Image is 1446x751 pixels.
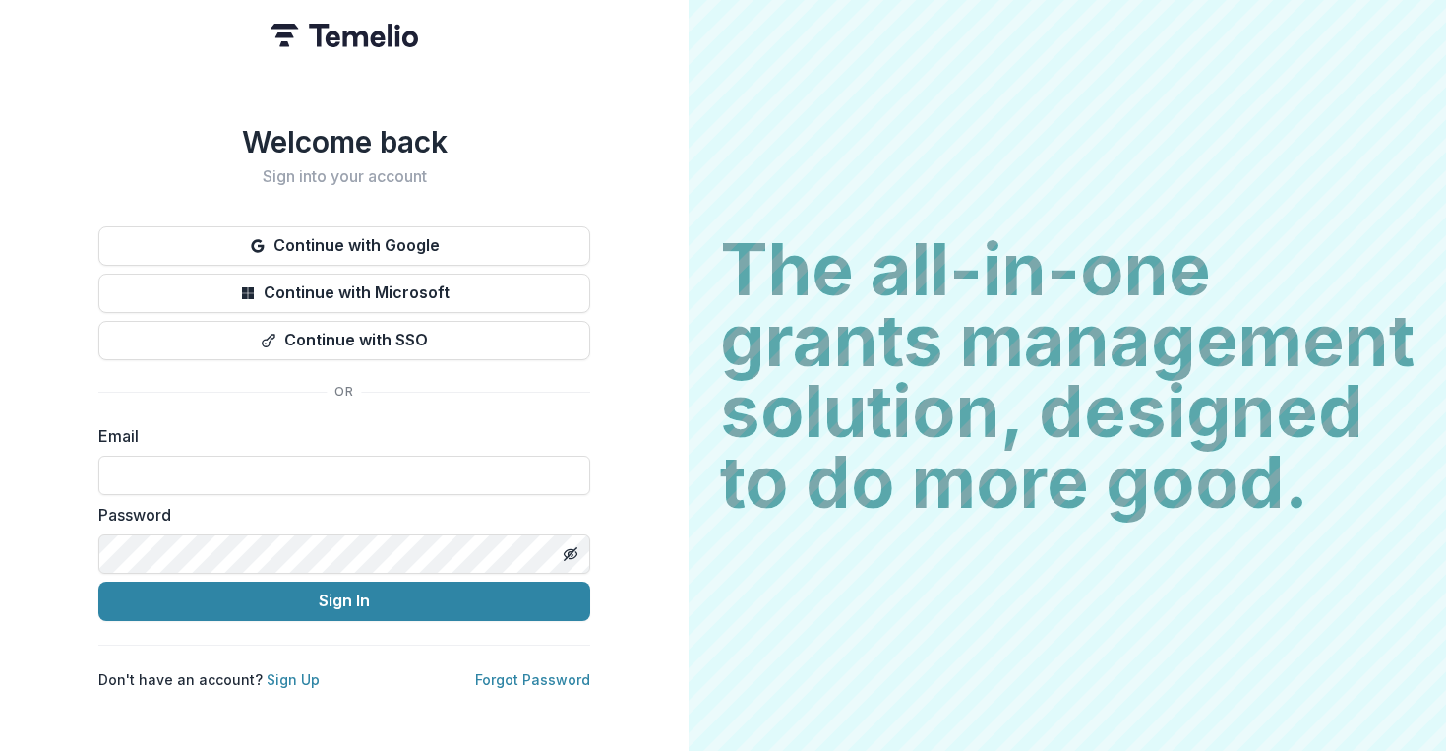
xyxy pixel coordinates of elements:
p: Don't have an account? [98,669,320,690]
button: Continue with Google [98,226,590,266]
h1: Welcome back [98,124,590,159]
img: Temelio [271,24,418,47]
h2: Sign into your account [98,167,590,186]
label: Email [98,424,578,448]
button: Continue with Microsoft [98,274,590,313]
label: Password [98,503,578,527]
a: Forgot Password [475,671,590,688]
button: Toggle password visibility [555,538,586,570]
button: Sign In [98,582,590,621]
a: Sign Up [267,671,320,688]
button: Continue with SSO [98,321,590,360]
